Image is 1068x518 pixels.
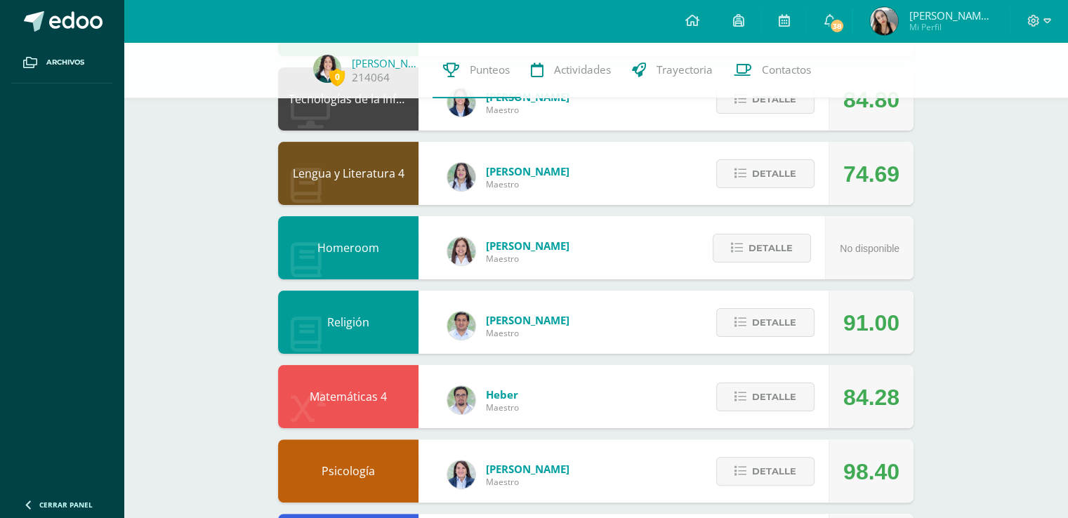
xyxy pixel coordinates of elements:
a: Archivos [11,42,112,84]
div: 91.00 [843,291,899,354]
span: Archivos [46,57,84,68]
a: 214064 [352,70,390,85]
span: Maestro [486,253,569,265]
span: [PERSON_NAME] [PERSON_NAME] [909,8,993,22]
span: Contactos [762,62,811,77]
div: 84.80 [843,68,899,131]
img: acecb51a315cac2de2e3deefdb732c9f.png [447,237,475,265]
span: 38 [829,18,845,34]
span: Maestro [486,104,569,116]
span: Maestro [486,178,569,190]
div: 84.28 [843,366,899,429]
img: 101204560ce1c1800cde82bcd5e5712f.png [447,460,475,489]
span: Actividades [554,62,611,77]
span: Mi Perfil [909,21,993,33]
span: [PERSON_NAME] [486,313,569,327]
button: Detalle [716,159,815,188]
span: [PERSON_NAME] [486,462,569,476]
div: Lengua y Literatura 4 [278,142,418,205]
span: No disponible [840,243,899,254]
img: df6a3bad71d85cf97c4a6d1acf904499.png [447,163,475,191]
a: [PERSON_NAME] [352,56,422,70]
span: Heber [486,387,519,401]
span: Maestro [486,476,569,488]
img: 7b81575709b36c65bb96099f120a8463.png [313,55,341,83]
span: Detalle [752,458,796,484]
div: 98.40 [843,440,899,503]
a: Actividades [520,42,621,98]
span: Detalle [749,235,793,261]
span: Trayectoria [657,62,713,77]
span: Detalle [752,384,796,410]
div: Matemáticas 4 [278,365,418,428]
img: 00229b7027b55c487e096d516d4a36c4.png [447,386,475,414]
div: Religión [278,291,418,354]
span: Punteos [470,62,510,77]
button: Detalle [716,85,815,114]
img: 0d271ca833bfefe002d6927676b61406.png [870,7,898,35]
span: 0 [329,68,345,86]
button: Detalle [716,383,815,411]
span: Maestro [486,327,569,339]
span: Detalle [752,310,796,336]
div: Tecnologías de la Información y la Comunicación 4 [278,67,418,131]
img: 7489ccb779e23ff9f2c3e89c21f82ed0.png [447,88,475,117]
div: 74.69 [843,142,899,206]
span: Maestro [486,401,519,413]
a: Punteos [433,42,520,98]
span: [PERSON_NAME] [486,239,569,253]
button: Detalle [716,308,815,337]
button: Detalle [716,457,815,486]
button: Detalle [713,234,811,263]
span: Detalle [752,86,796,112]
span: Cerrar panel [39,500,93,510]
img: f767cae2d037801592f2ba1a5db71a2a.png [447,312,475,340]
a: Contactos [723,42,822,98]
span: Detalle [752,161,796,187]
div: Homeroom [278,216,418,279]
span: [PERSON_NAME] [486,164,569,178]
div: Psicología [278,439,418,503]
a: Trayectoria [621,42,723,98]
